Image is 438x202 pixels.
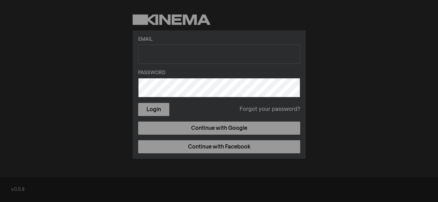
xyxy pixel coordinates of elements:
[240,105,300,114] a: Forgot your password?
[138,69,300,77] label: Password
[11,186,427,193] div: v0.5.8
[138,103,169,116] button: Login
[138,140,300,153] a: Continue with Facebook
[138,36,300,43] label: Email
[138,122,300,135] a: Continue with Google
